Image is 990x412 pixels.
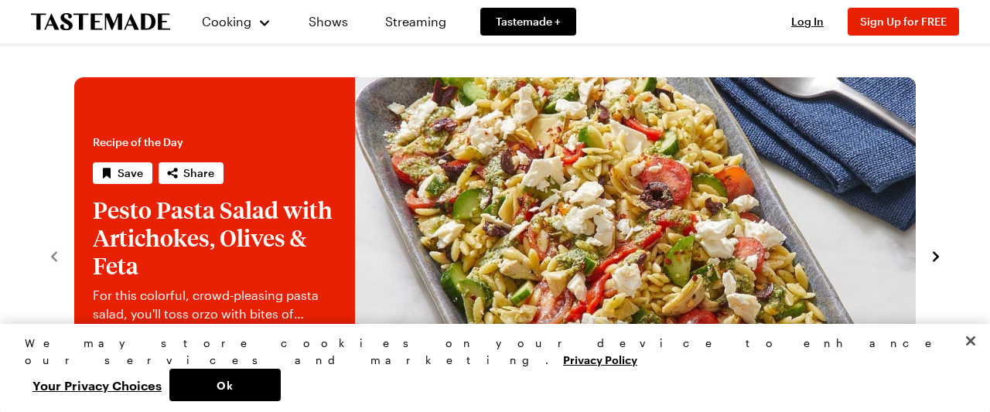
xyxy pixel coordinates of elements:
a: Tastemade + [480,8,576,36]
button: Cooking [201,3,271,40]
button: navigate to previous item [46,246,62,264]
button: Ok [169,369,281,401]
button: Log In [777,14,838,29]
div: We may store cookies on your device to enhance our services and marketing. [25,335,952,369]
span: Sign Up for FREE [860,15,947,28]
span: Save [118,165,143,181]
button: Close [954,324,988,358]
span: Log In [791,15,824,28]
a: More information about your privacy, opens in a new tab [563,352,637,366]
button: Your Privacy Choices [25,369,169,401]
button: Sign Up for FREE [848,8,959,36]
span: Tastemade + [496,14,561,29]
span: Share [183,165,214,181]
button: Share [159,162,224,184]
button: Save recipe [93,162,152,184]
div: Privacy [25,335,952,401]
a: To Tastemade Home Page [31,13,170,31]
button: navigate to next item [928,246,944,264]
span: Cooking [202,14,251,29]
